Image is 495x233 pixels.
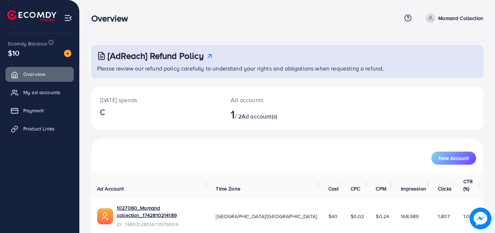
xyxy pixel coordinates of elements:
h3: Overview [91,13,134,24]
p: Momand Collection [438,14,483,23]
span: Ad account(s) [241,112,277,120]
img: image [64,50,71,57]
a: My ad accounts [5,85,74,100]
span: 1,807 [438,213,450,220]
span: 1.07 [463,213,472,220]
span: Ad Account [97,185,124,192]
span: $40 [328,213,338,220]
img: menu [64,14,72,22]
h3: [AdReach] Refund Policy [108,51,204,61]
a: 1027060_Momand collection_1742810214189 [117,204,204,219]
span: My ad accounts [23,89,60,96]
span: Ecomdy Balance [8,40,47,47]
p: Ad accounts [231,96,311,104]
span: Payment [23,107,44,114]
button: New Account [431,152,476,165]
span: Product Links [23,125,55,132]
img: image [470,208,491,229]
span: $0.02 [351,213,364,220]
span: 1 [231,106,235,122]
span: $10 [8,48,19,58]
p: Please review our refund policy carefully to understand your rights and obligations when requesti... [97,64,479,73]
span: 168,989 [401,213,419,220]
span: CPM [376,185,386,192]
span: [GEOGRAPHIC_DATA]/[GEOGRAPHIC_DATA] [216,213,317,220]
span: $0.24 [376,213,389,220]
span: New Account [439,156,469,161]
span: ID: 7485312813473579009 [117,221,204,228]
span: Time Zone [216,185,240,192]
span: CTR (%) [463,178,473,192]
span: Overview [23,71,45,78]
a: Overview [5,67,74,81]
span: Clicks [438,185,452,192]
span: Cost [328,185,339,192]
img: logo [7,10,56,21]
p: [DATE] spends [100,96,213,104]
a: Momand Collection [423,13,483,23]
a: Product Links [5,121,74,136]
h2: / 2 [231,107,311,121]
span: Impression [401,185,426,192]
a: Payment [5,103,74,118]
span: CPC [351,185,360,192]
img: ic-ads-acc.e4c84228.svg [97,208,113,224]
